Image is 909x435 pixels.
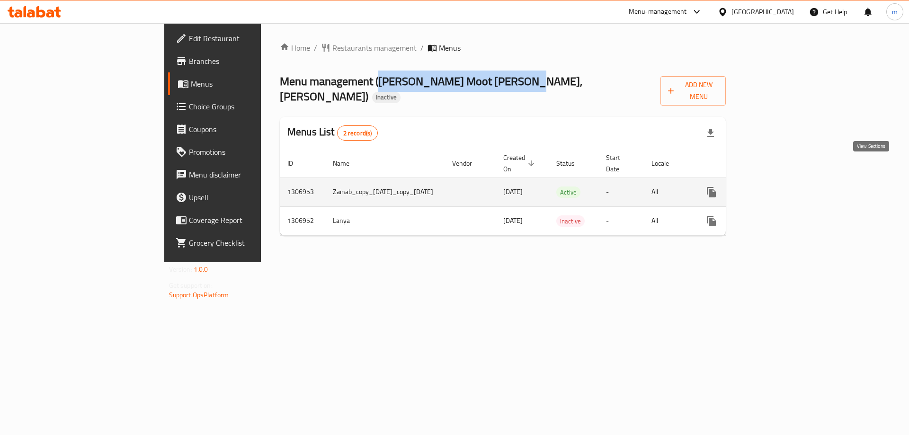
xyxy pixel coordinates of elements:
div: Inactive [556,215,585,227]
span: Menu management ( [PERSON_NAME] Moot [PERSON_NAME], [PERSON_NAME] ) [280,71,582,107]
span: Grocery Checklist [189,237,309,249]
th: Actions [693,149,799,178]
div: [GEOGRAPHIC_DATA] [731,7,794,17]
span: Created On [503,152,537,175]
a: Menus [168,72,316,95]
button: Change Status [723,210,746,232]
span: Choice Groups [189,101,309,112]
span: [DATE] [503,186,523,198]
span: Start Date [606,152,633,175]
span: Promotions [189,146,309,158]
td: All [644,178,693,206]
span: Name [333,158,362,169]
button: more [700,181,723,204]
div: Export file [699,122,722,144]
a: Coverage Report [168,209,316,231]
td: All [644,206,693,235]
a: Edit Restaurant [168,27,316,50]
span: Version: [169,263,192,275]
span: Coverage Report [189,214,309,226]
span: m [892,7,898,17]
a: Restaurants management [321,42,417,53]
span: Inactive [372,93,401,101]
td: - [598,206,644,235]
span: Branches [189,55,309,67]
button: Change Status [723,181,746,204]
span: Edit Restaurant [189,33,309,44]
span: Get support on: [169,279,213,292]
a: Support.OpsPlatform [169,289,229,301]
span: Restaurants management [332,42,417,53]
li: / [420,42,424,53]
a: Choice Groups [168,95,316,118]
nav: breadcrumb [280,42,726,53]
div: Inactive [372,92,401,103]
td: Lanya [325,206,445,235]
a: Promotions [168,141,316,163]
span: 1.0.0 [194,263,208,275]
span: Coupons [189,124,309,135]
span: Status [556,158,587,169]
span: [DATE] [503,214,523,227]
a: Menu disclaimer [168,163,316,186]
span: 2 record(s) [338,129,378,138]
span: Active [556,187,580,198]
h2: Menus List [287,125,378,141]
span: Locale [651,158,681,169]
div: Menu-management [629,6,687,18]
span: Menus [191,78,309,89]
table: enhanced table [280,149,799,236]
span: Menu disclaimer [189,169,309,180]
a: Branches [168,50,316,72]
span: Vendor [452,158,484,169]
td: Zainab_copy_[DATE]_copy_[DATE] [325,178,445,206]
div: Total records count [337,125,378,141]
a: Grocery Checklist [168,231,316,254]
span: Menus [439,42,461,53]
td: - [598,178,644,206]
span: Inactive [556,216,585,227]
button: Add New Menu [660,76,726,106]
span: ID [287,158,305,169]
span: Upsell [189,192,309,203]
span: Add New Menu [668,79,719,103]
a: Upsell [168,186,316,209]
a: Coupons [168,118,316,141]
button: more [700,210,723,232]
